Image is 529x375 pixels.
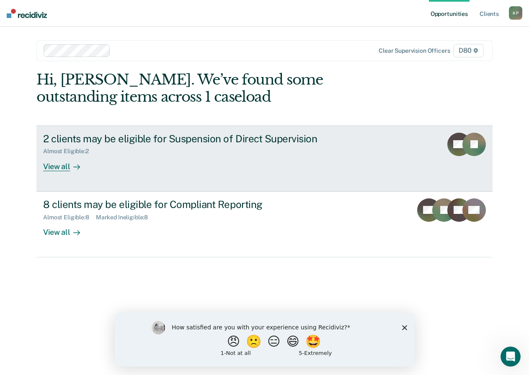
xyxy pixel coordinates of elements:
div: 2 clients may be eligible for Suspension of Direct Supervision [43,133,337,145]
div: Marked Ineligible : 8 [96,214,155,221]
a: 2 clients may be eligible for Suspension of Direct SupervisionAlmost Eligible:2View all [36,126,493,192]
div: View all [43,221,90,237]
div: Almost Eligible : 8 [43,214,96,221]
div: Almost Eligible : 2 [43,148,95,155]
span: D80 [453,44,483,57]
button: KP [509,6,522,20]
div: Hi, [PERSON_NAME]. We’ve found some outstanding items across 1 caseload [36,71,401,105]
iframe: Intercom live chat [501,347,521,367]
div: K P [509,6,522,20]
div: Clear supervision officers [379,47,450,54]
div: 8 clients may be eligible for Compliant Reporting [43,198,337,211]
a: 8 clients may be eligible for Compliant ReportingAlmost Eligible:8Marked Ineligible:8View all [36,192,493,257]
iframe: Survey by Kim from Recidiviz [115,313,415,367]
img: Recidiviz [7,9,47,18]
div: View all [43,155,90,171]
